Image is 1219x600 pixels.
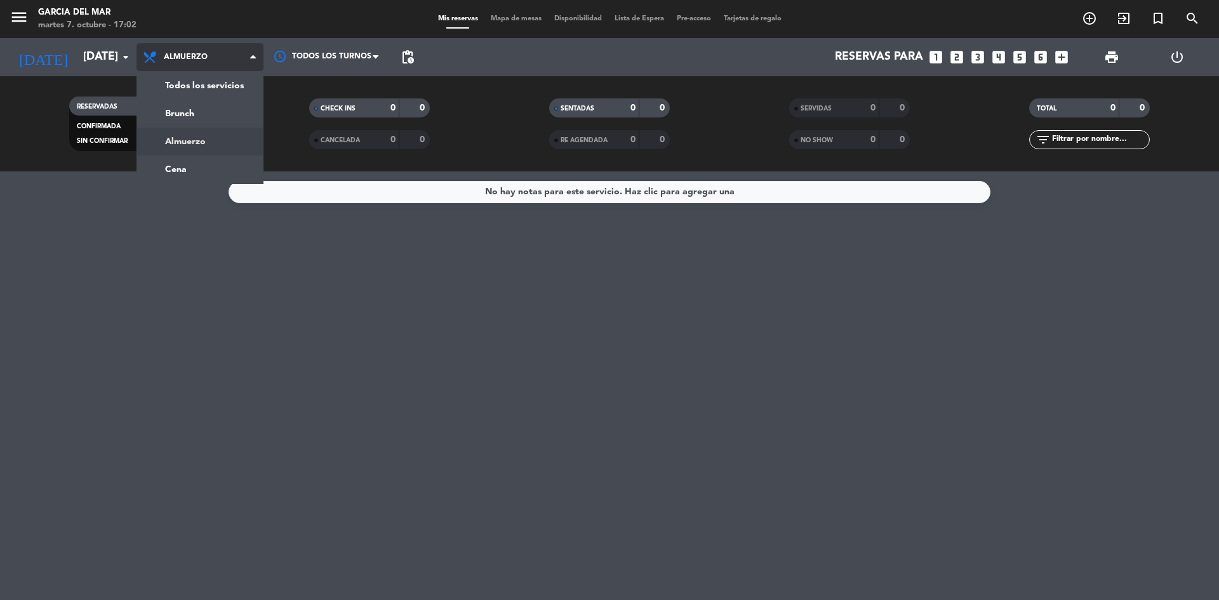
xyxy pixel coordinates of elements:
span: SENTADAS [561,105,594,112]
i: looks_4 [990,49,1007,65]
strong: 0 [870,135,876,144]
a: Todos los servicios [137,72,263,100]
strong: 0 [900,135,907,144]
span: Reservas para [835,51,923,63]
span: Pre-acceso [670,15,717,22]
i: looks_one [928,49,944,65]
span: CHECK INS [321,105,356,112]
i: arrow_drop_down [118,50,133,65]
i: [DATE] [10,43,77,71]
strong: 0 [420,103,427,112]
strong: 0 [390,103,396,112]
span: Disponibilidad [548,15,608,22]
i: looks_6 [1032,49,1049,65]
strong: 0 [630,135,636,144]
span: Mapa de mesas [484,15,548,22]
strong: 0 [420,135,427,144]
i: exit_to_app [1116,11,1131,26]
strong: 0 [390,135,396,144]
div: LOG OUT [1144,38,1209,76]
span: Tarjetas de regalo [717,15,788,22]
strong: 0 [870,103,876,112]
span: pending_actions [400,50,415,65]
strong: 0 [1110,103,1116,112]
span: NO SHOW [801,137,833,143]
span: Almuerzo [164,53,208,62]
span: SIN CONFIRMAR [77,138,128,144]
i: looks_two [949,49,965,65]
input: Filtrar por nombre... [1051,133,1149,147]
div: martes 7. octubre - 17:02 [38,19,137,32]
i: power_settings_new [1169,50,1185,65]
a: Brunch [137,100,263,128]
i: looks_3 [969,49,986,65]
a: Cena [137,156,263,183]
span: Mis reservas [432,15,484,22]
strong: 0 [630,103,636,112]
i: menu [10,8,29,27]
div: No hay notas para este servicio. Haz clic para agregar una [485,185,735,199]
i: looks_5 [1011,49,1028,65]
span: RESERVADAS [77,103,117,110]
strong: 0 [660,135,667,144]
i: filter_list [1036,132,1051,147]
span: RE AGENDADA [561,137,608,143]
strong: 0 [660,103,667,112]
strong: 0 [900,103,907,112]
span: CONFIRMADA [77,123,121,130]
button: menu [10,8,29,31]
i: add_box [1053,49,1070,65]
i: add_circle_outline [1082,11,1097,26]
span: Lista de Espera [608,15,670,22]
div: Garcia del Mar [38,6,137,19]
i: turned_in_not [1150,11,1166,26]
span: CANCELADA [321,137,360,143]
strong: 0 [1140,103,1147,112]
span: SERVIDAS [801,105,832,112]
span: print [1104,50,1119,65]
a: Almuerzo [137,128,263,156]
span: TOTAL [1037,105,1056,112]
i: search [1185,11,1200,26]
